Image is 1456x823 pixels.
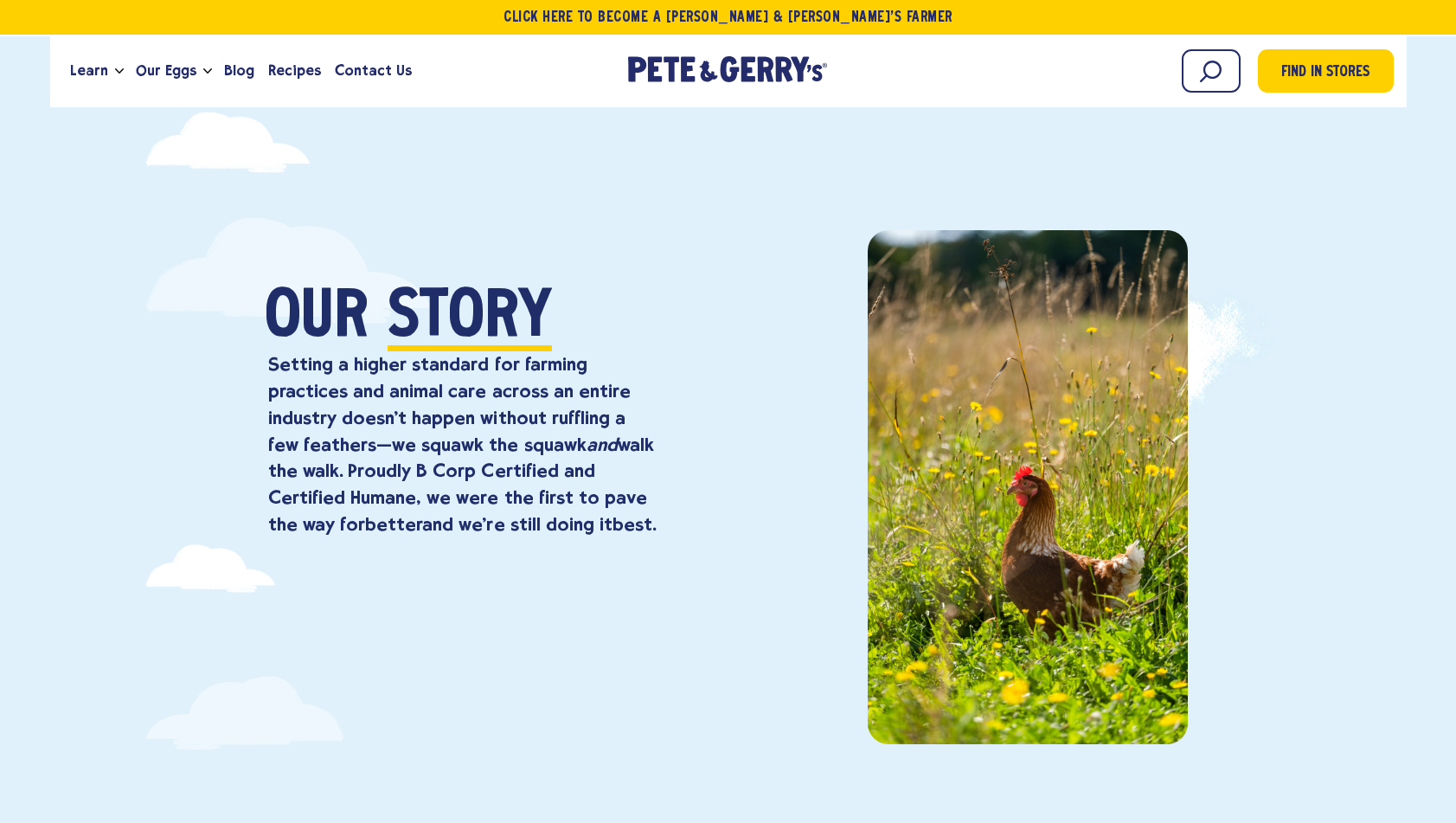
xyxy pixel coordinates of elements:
[365,513,422,535] strong: better
[587,434,618,455] em: and
[224,60,254,81] span: Blog
[136,60,196,81] span: Our Eggs
[115,68,124,74] button: Open the dropdown menu for Learn
[203,68,212,74] button: Open the dropdown menu for Our Eggs
[335,60,412,81] span: Contact Us
[328,48,419,94] a: Contact Us
[1182,49,1241,93] input: Search
[388,286,552,351] span: Story
[1281,61,1369,85] span: Find in Stores
[70,60,108,81] span: Learn
[63,48,115,94] a: Learn
[265,286,369,351] span: Our
[268,351,656,538] p: Setting a higher standard for farming practices and animal care across an entire industry doesn’t...
[268,60,321,81] span: Recipes
[1258,49,1394,93] a: Find in Stores
[613,513,652,535] strong: best
[129,48,203,94] a: Our Eggs
[261,48,328,94] a: Recipes
[217,48,261,94] a: Blog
